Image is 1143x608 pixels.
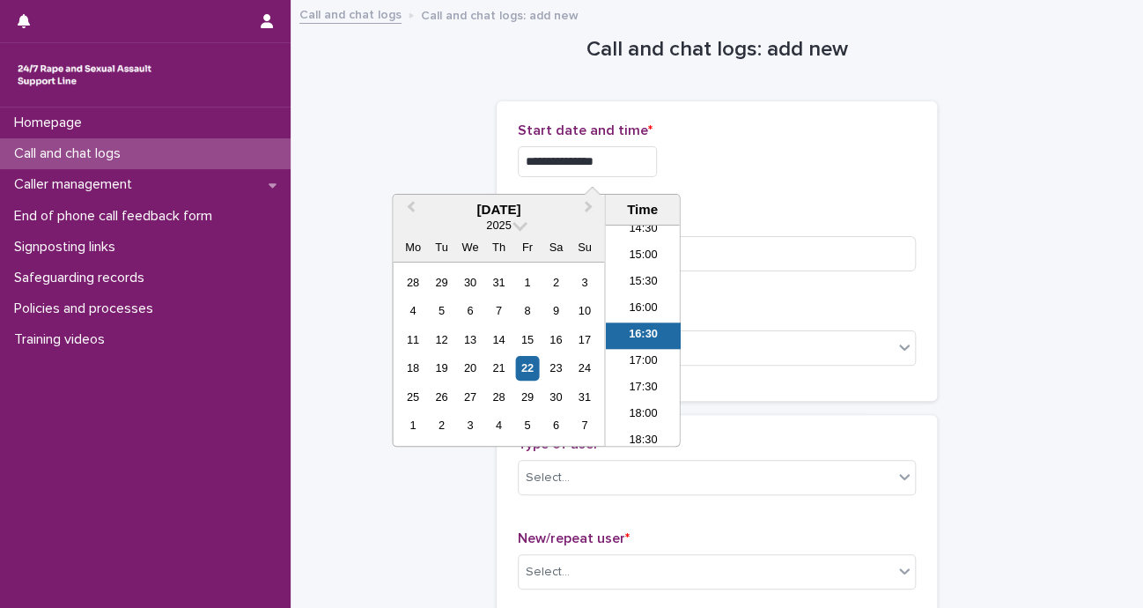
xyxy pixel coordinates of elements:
div: Choose Sunday, 24 August 2025 [572,356,596,380]
div: Choose Tuesday, 2 September 2025 [430,413,454,437]
div: Choose Tuesday, 19 August 2025 [430,356,454,380]
div: Choose Thursday, 31 July 2025 [487,271,511,294]
h1: Call and chat logs: add new [497,37,937,63]
div: Th [487,235,511,259]
div: Choose Wednesday, 6 August 2025 [458,299,482,323]
div: month 2025-08 [399,268,599,440]
p: Signposting links [7,239,129,256]
p: Training videos [7,331,119,348]
div: Select... [526,563,570,582]
button: Previous Month [395,196,423,225]
div: Choose Friday, 8 August 2025 [515,299,539,323]
div: Choose Friday, 1 August 2025 [515,271,539,294]
div: Time [609,202,675,218]
div: Su [572,235,596,259]
div: Choose Friday, 29 August 2025 [515,385,539,409]
p: Call and chat logs [7,145,135,162]
div: Select... [526,469,570,487]
div: Choose Thursday, 28 August 2025 [487,385,511,409]
div: Choose Monday, 25 August 2025 [401,385,424,409]
div: Choose Sunday, 31 August 2025 [572,385,596,409]
span: Start date and time [518,123,653,137]
li: 15:00 [605,243,680,270]
div: We [458,235,482,259]
div: Choose Saturday, 6 September 2025 [544,413,568,437]
div: Choose Saturday, 23 August 2025 [544,356,568,380]
div: Choose Tuesday, 26 August 2025 [430,385,454,409]
div: Choose Saturday, 30 August 2025 [544,385,568,409]
div: Choose Monday, 28 July 2025 [401,271,424,294]
div: Choose Monday, 4 August 2025 [401,299,424,323]
div: Choose Thursday, 4 September 2025 [487,413,511,437]
li: 17:30 [605,375,680,402]
div: Choose Wednesday, 27 August 2025 [458,385,482,409]
div: Choose Sunday, 3 August 2025 [572,271,596,294]
img: rhQMoQhaT3yELyF149Cw [14,57,155,93]
span: Type of user [518,437,603,451]
div: Choose Monday, 18 August 2025 [401,356,424,380]
div: Choose Friday, 5 September 2025 [515,413,539,437]
div: Choose Thursday, 14 August 2025 [487,328,511,352]
a: Call and chat logs [299,4,402,24]
li: 16:30 [605,323,680,349]
div: Sa [544,235,568,259]
div: Choose Wednesday, 20 August 2025 [458,356,482,380]
div: Choose Tuesday, 12 August 2025 [430,328,454,352]
p: Call and chat logs: add new [421,4,579,24]
div: Choose Monday, 11 August 2025 [401,328,424,352]
span: 2025 [486,219,511,232]
div: Mo [401,235,424,259]
div: Fr [515,235,539,259]
p: Safeguarding records [7,270,159,286]
li: 18:30 [605,428,680,455]
div: Choose Saturday, 16 August 2025 [544,328,568,352]
div: Choose Sunday, 10 August 2025 [572,299,596,323]
div: Choose Tuesday, 5 August 2025 [430,299,454,323]
li: 18:00 [605,402,680,428]
div: Choose Friday, 15 August 2025 [515,328,539,352]
div: Choose Sunday, 7 September 2025 [572,413,596,437]
li: 16:00 [605,296,680,323]
li: 15:30 [605,270,680,296]
div: Choose Thursday, 7 August 2025 [487,299,511,323]
p: Policies and processes [7,300,167,317]
p: End of phone call feedback form [7,208,226,225]
p: Homepage [7,115,96,131]
div: [DATE] [393,202,604,218]
div: Choose Monday, 1 September 2025 [401,413,424,437]
span: New/repeat user [518,531,630,545]
div: Choose Wednesday, 13 August 2025 [458,328,482,352]
div: Choose Thursday, 21 August 2025 [487,356,511,380]
li: 17:00 [605,349,680,375]
div: Choose Saturday, 2 August 2025 [544,271,568,294]
div: Choose Saturday, 9 August 2025 [544,299,568,323]
div: Choose Tuesday, 29 July 2025 [430,271,454,294]
p: Caller management [7,176,146,193]
div: Choose Wednesday, 3 September 2025 [458,413,482,437]
div: Choose Friday, 22 August 2025 [515,356,539,380]
li: 14:30 [605,217,680,243]
div: Choose Wednesday, 30 July 2025 [458,271,482,294]
div: Choose Sunday, 17 August 2025 [572,328,596,352]
div: Tu [430,235,454,259]
button: Next Month [576,196,604,225]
